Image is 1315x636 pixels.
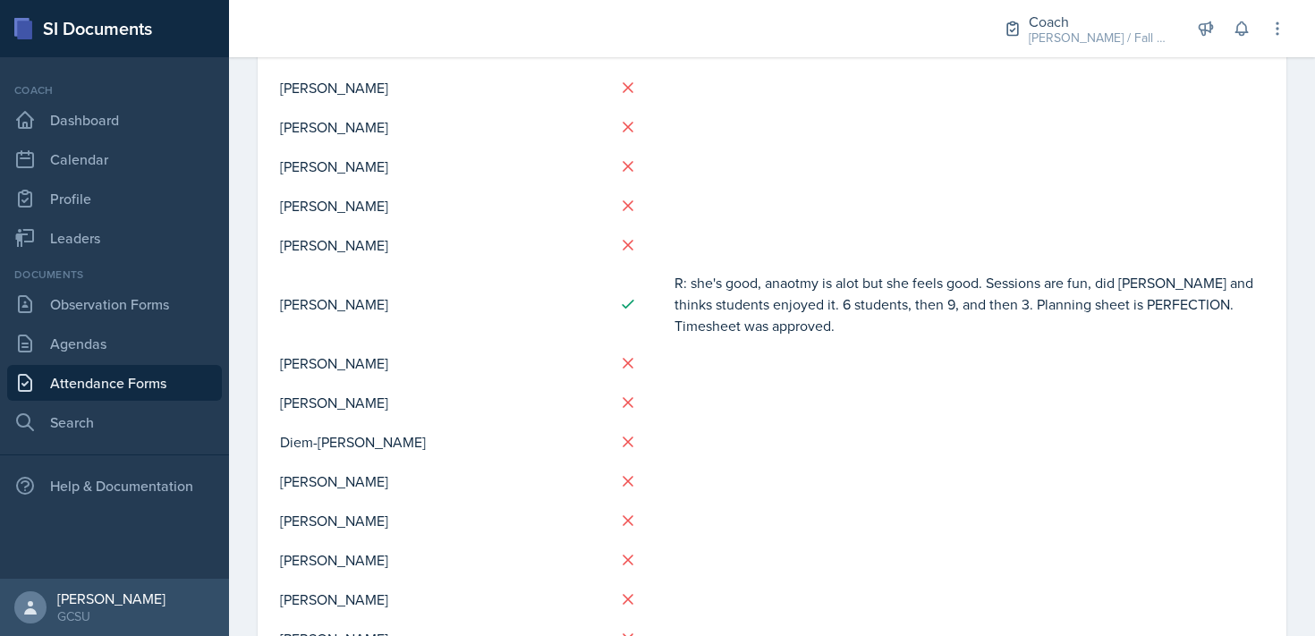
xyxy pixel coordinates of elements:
[7,220,222,256] a: Leaders
[1029,29,1172,47] div: [PERSON_NAME] / Fall 2025
[57,589,165,607] div: [PERSON_NAME]
[7,468,222,504] div: Help & Documentation
[7,404,222,440] a: Search
[7,286,222,322] a: Observation Forms
[279,147,605,186] td: [PERSON_NAME]
[7,141,222,177] a: Calendar
[7,267,222,283] div: Documents
[279,68,605,107] td: [PERSON_NAME]
[57,607,165,625] div: GCSU
[279,580,605,619] td: [PERSON_NAME]
[7,82,222,98] div: Coach
[279,107,605,147] td: [PERSON_NAME]
[279,383,605,422] td: [PERSON_NAME]
[279,501,605,540] td: [PERSON_NAME]
[7,365,222,401] a: Attendance Forms
[674,265,1265,343] td: R: she's good, anaotmy is alot but she feels good. Sessions are fun, did [PERSON_NAME] and thinks...
[279,265,605,343] td: [PERSON_NAME]
[279,186,605,225] td: [PERSON_NAME]
[279,540,605,580] td: [PERSON_NAME]
[279,343,605,383] td: [PERSON_NAME]
[279,422,605,462] td: Diem-[PERSON_NAME]
[7,102,222,138] a: Dashboard
[7,181,222,216] a: Profile
[7,326,222,361] a: Agendas
[1029,11,1172,32] div: Coach
[279,225,605,265] td: [PERSON_NAME]
[279,462,605,501] td: [PERSON_NAME]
